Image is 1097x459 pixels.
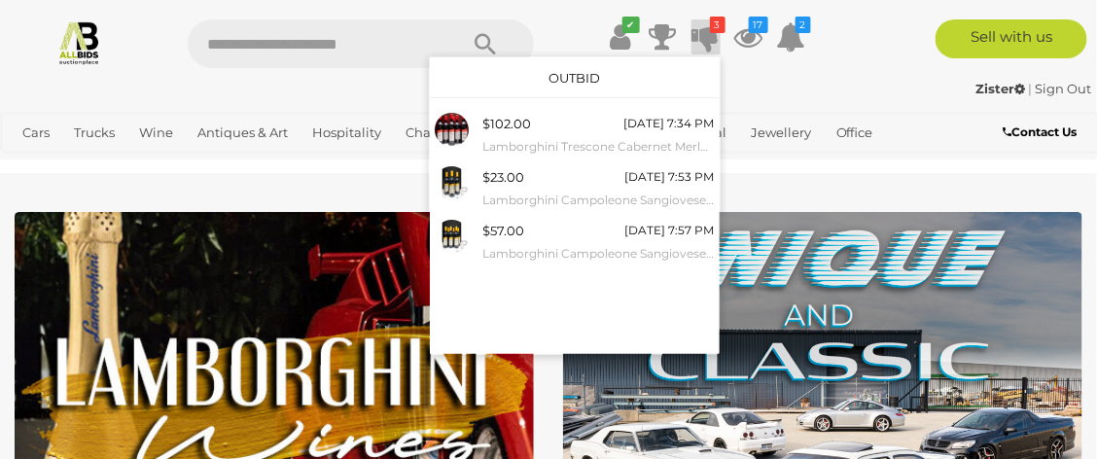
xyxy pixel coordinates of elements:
[829,117,881,149] a: Office
[435,166,469,200] img: 52666-35a.jpg
[744,117,820,149] a: Jewellery
[777,19,806,54] a: 2
[79,149,232,181] a: [GEOGRAPHIC_DATA]
[749,17,768,33] i: 17
[622,17,640,33] i: ✔
[691,19,721,54] a: 3
[1029,81,1033,96] span: |
[936,19,1087,58] a: Sell with us
[430,108,720,161] a: $102.00 [DATE] 7:34 PM Lamborghini Trescone Cabernet Merlot Sangiovese 750ml - Case of 6 Bottles ...
[624,113,715,134] div: [DATE] 7:34 PM
[606,19,635,54] a: ✔
[625,166,715,188] div: [DATE] 7:53 PM
[976,81,1026,96] strong: Zister
[483,220,525,242] div: $57.00
[56,19,102,65] img: Allbids.com.au
[625,220,715,241] div: [DATE] 7:57 PM
[190,117,296,149] a: Antiques & Art
[483,136,715,158] small: Lamborghini Trescone Cabernet Merlot Sangiovese 750ml - Case of 6 Bottles - Total RRP $948
[1004,124,1078,139] b: Contact Us
[483,243,715,265] small: Lamborghini Campoleone Sangiovese Merlot 750ml - Case of 6 Bottles - Total RRP $894
[483,190,715,211] small: Lamborghini Campoleone Sangiovese Merlot 750ml - Lot of 3 Bottles - Total RRP $447
[1004,122,1082,143] a: Contact Us
[131,117,181,149] a: Wine
[548,70,600,86] a: Outbid
[976,81,1029,96] a: Zister
[15,149,70,181] a: Sports
[796,17,811,33] i: 2
[66,117,123,149] a: Trucks
[710,17,725,33] i: 3
[483,113,532,135] div: $102.00
[398,117,459,149] a: Charity
[304,117,389,149] a: Hospitality
[430,161,720,215] a: $23.00 [DATE] 7:53 PM Lamborghini Campoleone Sangiovese Merlot 750ml - Lot of 3 Bottles - Total R...
[1036,81,1092,96] a: Sign Out
[430,215,720,268] a: $57.00 [DATE] 7:57 PM Lamborghini Campoleone Sangiovese Merlot 750ml - Case of 6 Bottles - Total ...
[15,117,57,149] a: Cars
[435,113,469,147] img: 52666-1262a.jpg
[483,166,525,189] div: $23.00
[437,19,534,68] button: Search
[435,220,469,254] img: 52666-2a.jpg
[734,19,763,54] a: 17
